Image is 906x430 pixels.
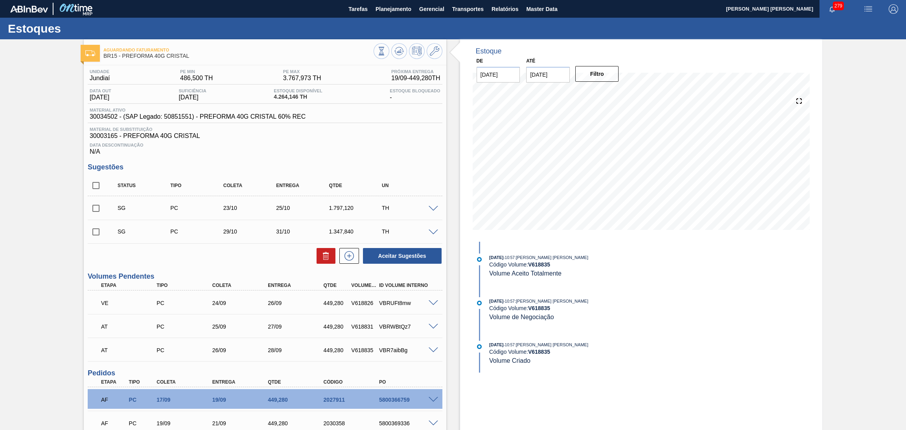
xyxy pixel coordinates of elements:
[528,261,550,268] strong: V 618835
[99,294,162,312] div: Volume Enviado para Transporte
[515,299,588,303] span: : [PERSON_NAME] [PERSON_NAME]
[391,75,440,82] span: 19/09 - 449,280 TH
[116,228,175,235] div: Sugestão Criada
[349,300,379,306] div: V618826
[526,67,570,83] input: dd/mm/yyyy
[492,4,518,14] span: Relatórios
[155,379,218,385] div: Coleta
[528,349,550,355] strong: V 618835
[477,67,520,83] input: dd/mm/yyyy
[419,4,444,14] span: Gerencial
[103,53,374,59] span: BR15 - PREFORMA 40G CRISTAL
[283,69,321,74] span: PE MAX
[101,347,160,353] p: AT
[526,58,535,64] label: Até
[322,379,385,385] div: Código
[515,342,588,347] span: : [PERSON_NAME] [PERSON_NAME]
[168,228,228,235] div: Pedido de Compra
[99,391,129,408] div: Aguardando Faturamento
[116,183,175,188] div: Status
[427,43,442,59] button: Ir ao Master Data / Geral
[210,397,274,403] div: 19/09/2025
[274,94,322,100] span: 4.264,146 TH
[390,88,440,93] span: Estoque Bloqueado
[88,140,442,155] div: N/A
[274,88,322,93] span: Estoque Disponível
[363,248,442,264] button: Aceitar Sugestões
[90,143,440,147] span: Data Descontinuação
[359,247,442,265] div: Aceitar Sugestões
[103,48,374,52] span: Aguardando Faturamento
[210,323,274,330] div: 25/09/2025
[388,88,442,101] div: -
[864,4,873,14] img: userActions
[210,420,274,426] div: 21/09/2025
[266,283,329,288] div: Entrega
[313,248,335,264] div: Excluir Sugestões
[274,183,334,188] div: Entrega
[377,347,440,353] div: VBR7aibBg
[101,420,127,426] p: AF
[409,43,425,59] button: Programar Estoque
[376,4,411,14] span: Planejamento
[179,88,206,93] span: Suficiência
[90,132,440,140] span: 30003165 - PREFORMA 40G CRISTAL
[489,261,676,268] div: Código Volume:
[327,228,387,235] div: 1.347,840
[101,397,127,403] p: AF
[266,323,329,330] div: 27/09/2025
[819,4,845,15] button: Notificações
[266,420,329,426] div: 449,280
[210,283,274,288] div: Coleta
[266,347,329,353] div: 28/09/2025
[391,69,440,74] span: Próxima Entrega
[101,323,160,330] p: AT
[179,94,206,101] span: [DATE]
[335,248,359,264] div: Nova sugestão
[377,323,440,330] div: VBRWBtQz7
[377,379,440,385] div: PO
[489,342,503,347] span: [DATE]
[90,108,306,112] span: Material ativo
[477,58,483,64] label: De
[155,347,218,353] div: Pedido de Compra
[380,183,440,188] div: UN
[127,379,157,385] div: Tipo
[391,43,407,59] button: Atualizar Gráfico
[88,272,442,281] h3: Volumes Pendentes
[99,283,162,288] div: Etapa
[322,283,352,288] div: Qtde
[322,323,352,330] div: 449,280
[322,300,352,306] div: 449,280
[377,397,440,403] div: 5800366759
[380,205,440,211] div: TH
[348,4,368,14] span: Tarefas
[210,379,274,385] div: Entrega
[377,420,440,426] div: 5800369336
[489,357,530,364] span: Volume Criado
[477,301,482,305] img: atual
[515,255,588,260] span: : [PERSON_NAME] [PERSON_NAME]
[377,300,440,306] div: VBRUFt8mw
[85,50,95,56] img: Ícone
[155,283,218,288] div: Tipo
[327,183,387,188] div: Qtde
[221,228,281,235] div: 29/10/2025
[833,2,844,10] span: 279
[489,314,554,320] span: Volume de Negociação
[526,4,557,14] span: Master Data
[101,300,160,306] p: VE
[90,88,111,93] span: Data out
[221,205,281,211] div: 23/10/2025
[489,299,503,303] span: [DATE]
[99,318,162,335] div: Aguardando Informações de Transporte
[266,397,329,403] div: 449,280
[155,420,218,426] div: 19/09/2025
[90,113,306,120] span: 30034502 - (SAP Legado: 50851551) - PREFORMA 40G CRISTAL 60% REC
[322,420,385,426] div: 2030358
[322,397,385,403] div: 2027911
[90,75,110,82] span: Jundiaí
[327,205,387,211] div: 1.797,120
[349,283,379,288] div: Volume Portal
[377,283,440,288] div: Id Volume Interno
